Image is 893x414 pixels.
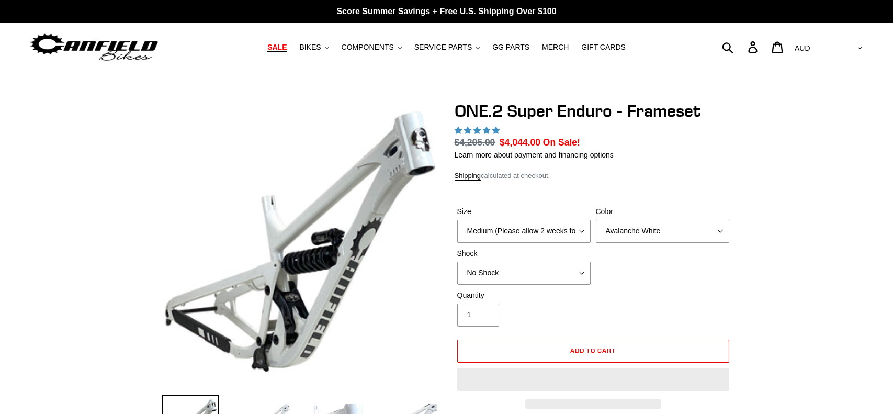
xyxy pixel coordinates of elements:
a: MERCH [537,40,574,54]
img: ONE.2 Super Enduro - Frameset [164,103,437,376]
label: Shock [457,248,591,259]
h1: ONE.2 Super Enduro - Frameset [455,101,732,121]
span: BIKES [299,43,321,52]
label: Color [596,206,729,217]
button: BIKES [294,40,334,54]
label: Quantity [457,290,591,301]
a: SALE [262,40,292,54]
input: Search [728,36,754,59]
span: COMPONENTS [342,43,394,52]
a: GG PARTS [487,40,535,54]
span: GIFT CARDS [581,43,626,52]
a: GIFT CARDS [576,40,631,54]
span: SERVICE PARTS [414,43,472,52]
span: $4,044.00 [500,137,540,148]
img: Canfield Bikes [29,31,160,64]
span: MERCH [542,43,569,52]
a: Shipping [455,172,481,181]
a: Learn more about payment and financing options [455,151,614,159]
span: On Sale! [543,136,580,149]
button: Add to cart [457,340,729,363]
label: Size [457,206,591,217]
button: COMPONENTS [336,40,407,54]
button: SERVICE PARTS [409,40,485,54]
span: GG PARTS [492,43,529,52]
span: 5.00 stars [455,126,502,135]
span: Add to cart [570,346,616,354]
span: SALE [267,43,287,52]
div: calculated at checkout. [455,171,732,181]
s: $4,205.00 [455,137,495,148]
